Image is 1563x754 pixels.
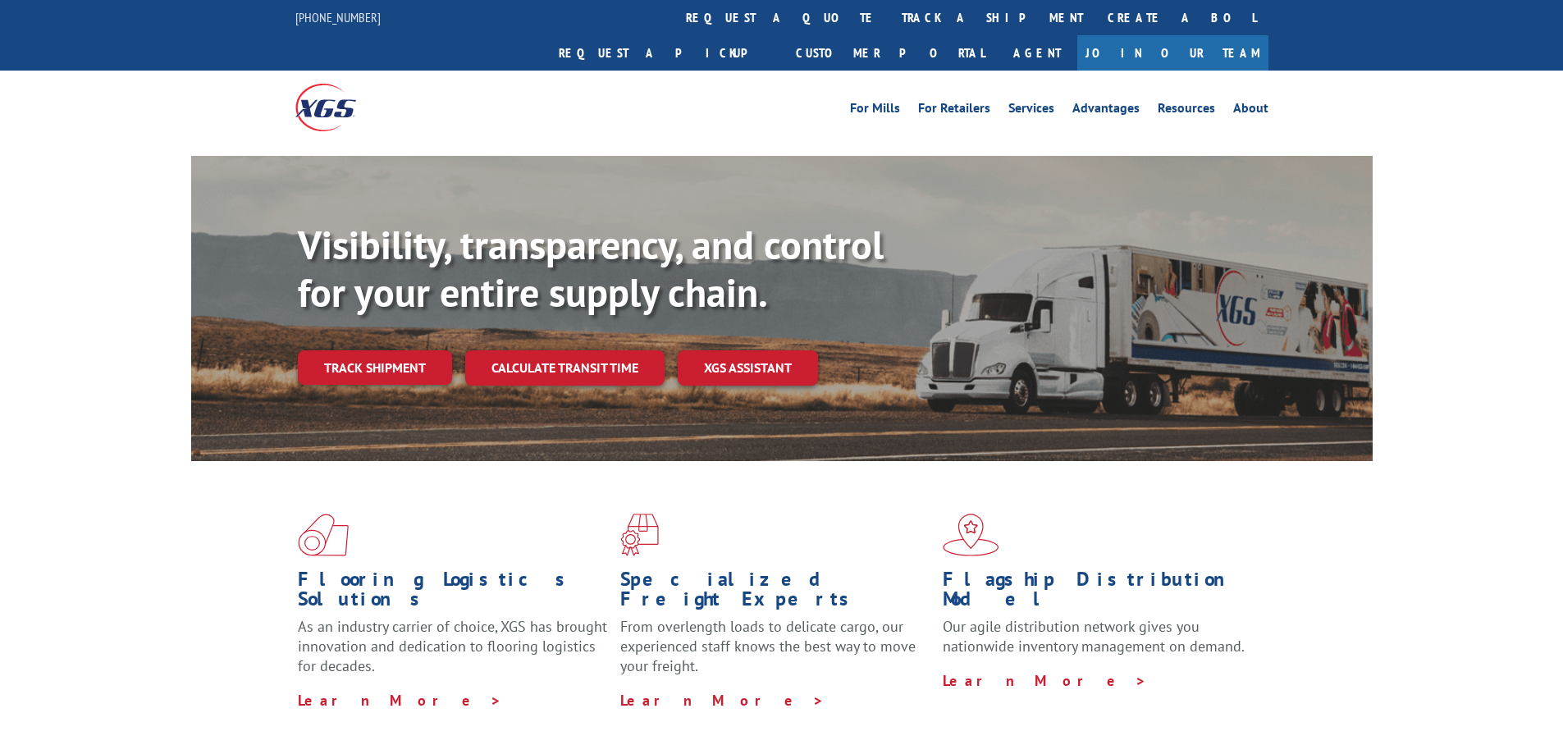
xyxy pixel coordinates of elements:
a: Learn More > [943,671,1147,690]
a: [PHONE_NUMBER] [295,9,381,25]
a: Join Our Team [1077,35,1268,71]
a: About [1233,102,1268,120]
span: Our agile distribution network gives you nationwide inventory management on demand. [943,617,1245,656]
a: For Mills [850,102,900,120]
a: For Retailers [918,102,990,120]
h1: Flooring Logistics Solutions [298,569,608,617]
a: XGS ASSISTANT [678,350,818,386]
a: Agent [997,35,1077,71]
img: xgs-icon-flagship-distribution-model-red [943,514,999,556]
p: From overlength loads to delicate cargo, our experienced staff knows the best way to move your fr... [620,617,930,690]
a: Customer Portal [784,35,997,71]
h1: Flagship Distribution Model [943,569,1253,617]
a: Advantages [1072,102,1140,120]
a: Resources [1158,102,1215,120]
a: Track shipment [298,350,452,385]
a: Calculate transit time [465,350,665,386]
span: As an industry carrier of choice, XGS has brought innovation and dedication to flooring logistics... [298,617,607,675]
h1: Specialized Freight Experts [620,569,930,617]
a: Learn More > [620,691,825,710]
img: xgs-icon-focused-on-flooring-red [620,514,659,556]
a: Learn More > [298,691,502,710]
b: Visibility, transparency, and control for your entire supply chain. [298,219,884,318]
a: Request a pickup [546,35,784,71]
img: xgs-icon-total-supply-chain-intelligence-red [298,514,349,556]
a: Services [1008,102,1054,120]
